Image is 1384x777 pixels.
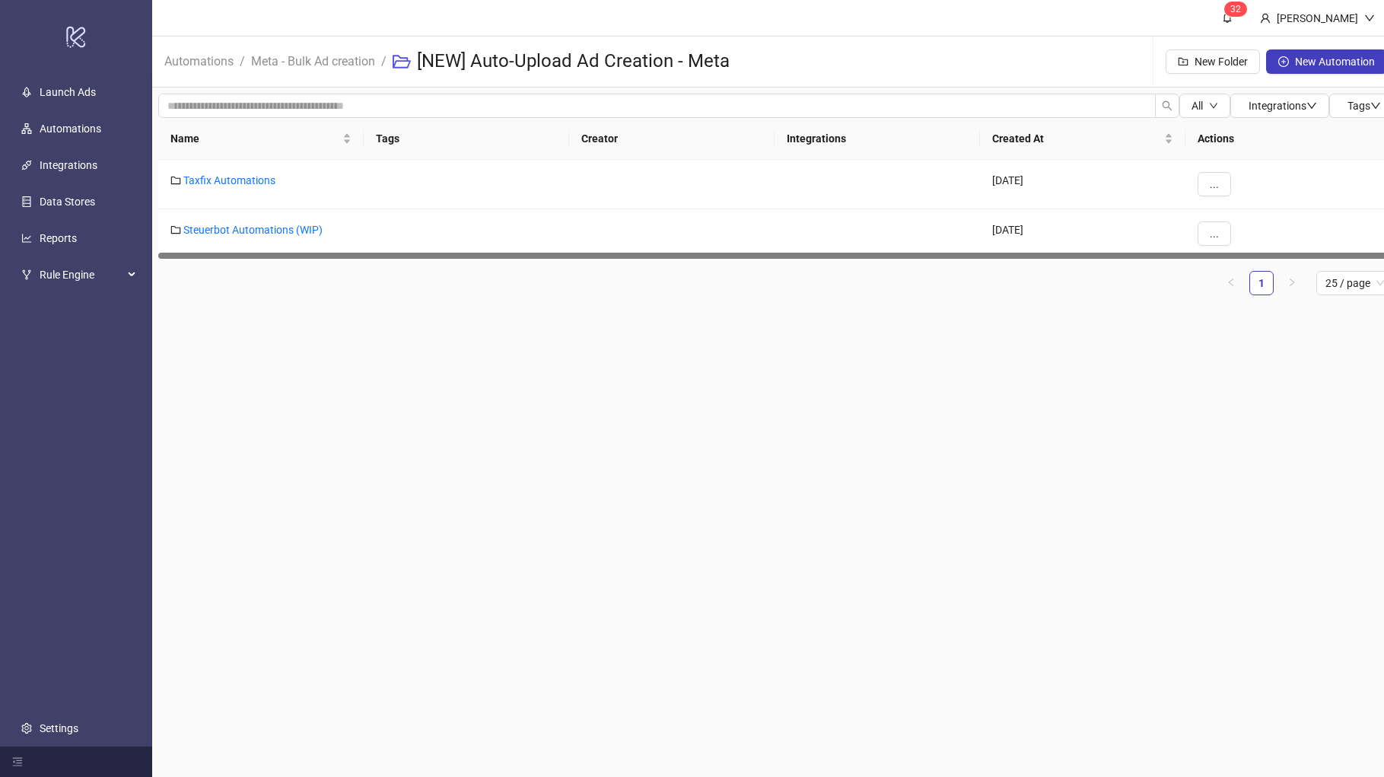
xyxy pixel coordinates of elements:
[12,756,23,767] span: menu-fold
[1250,272,1273,295] a: 1
[1162,100,1172,111] span: search
[1278,56,1289,67] span: plus-circle
[40,86,96,98] a: Launch Ads
[1227,278,1236,287] span: left
[1280,271,1304,295] button: right
[1249,100,1317,112] span: Integrations
[1210,228,1219,240] span: ...
[21,269,32,280] span: fork
[381,37,387,86] li: /
[248,52,378,68] a: Meta - Bulk Ad creation
[1198,172,1231,196] button: ...
[393,53,411,71] span: folder-open
[40,159,97,171] a: Integrations
[992,130,1161,147] span: Created At
[980,160,1185,209] div: [DATE]
[40,123,101,135] a: Automations
[1210,178,1219,190] span: ...
[1179,94,1230,118] button: Alldown
[240,37,245,86] li: /
[1287,278,1297,287] span: right
[40,232,77,244] a: Reports
[1295,56,1375,68] span: New Automation
[1249,271,1274,295] li: 1
[364,118,569,160] th: Tags
[170,130,339,147] span: Name
[1325,272,1384,295] span: 25 / page
[569,118,775,160] th: Creator
[1219,271,1243,295] button: left
[1370,100,1381,111] span: down
[1209,101,1218,110] span: down
[1219,271,1243,295] li: Previous Page
[1195,56,1248,68] span: New Folder
[40,722,78,734] a: Settings
[1198,221,1231,246] button: ...
[1306,100,1317,111] span: down
[1260,13,1271,24] span: user
[775,118,980,160] th: Integrations
[183,174,275,186] a: Taxfix Automations
[183,224,323,236] a: Steuerbot Automations (WIP)
[1166,49,1260,74] button: New Folder
[40,196,95,208] a: Data Stores
[1192,100,1203,112] span: All
[1230,4,1236,14] span: 3
[980,209,1185,259] div: [DATE]
[1178,56,1188,67] span: folder-add
[170,175,181,186] span: folder
[1364,13,1375,24] span: down
[40,260,123,290] span: Rule Engine
[1224,2,1247,17] sup: 32
[1271,10,1364,27] div: [PERSON_NAME]
[1222,12,1233,23] span: bell
[417,49,730,74] h3: [NEW] Auto-Upload Ad Creation - Meta
[158,118,364,160] th: Name
[170,225,181,235] span: folder
[1230,94,1329,118] button: Integrationsdown
[1347,100,1381,112] span: Tags
[161,52,237,68] a: Automations
[980,118,1185,160] th: Created At
[1280,271,1304,295] li: Next Page
[1236,4,1241,14] span: 2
